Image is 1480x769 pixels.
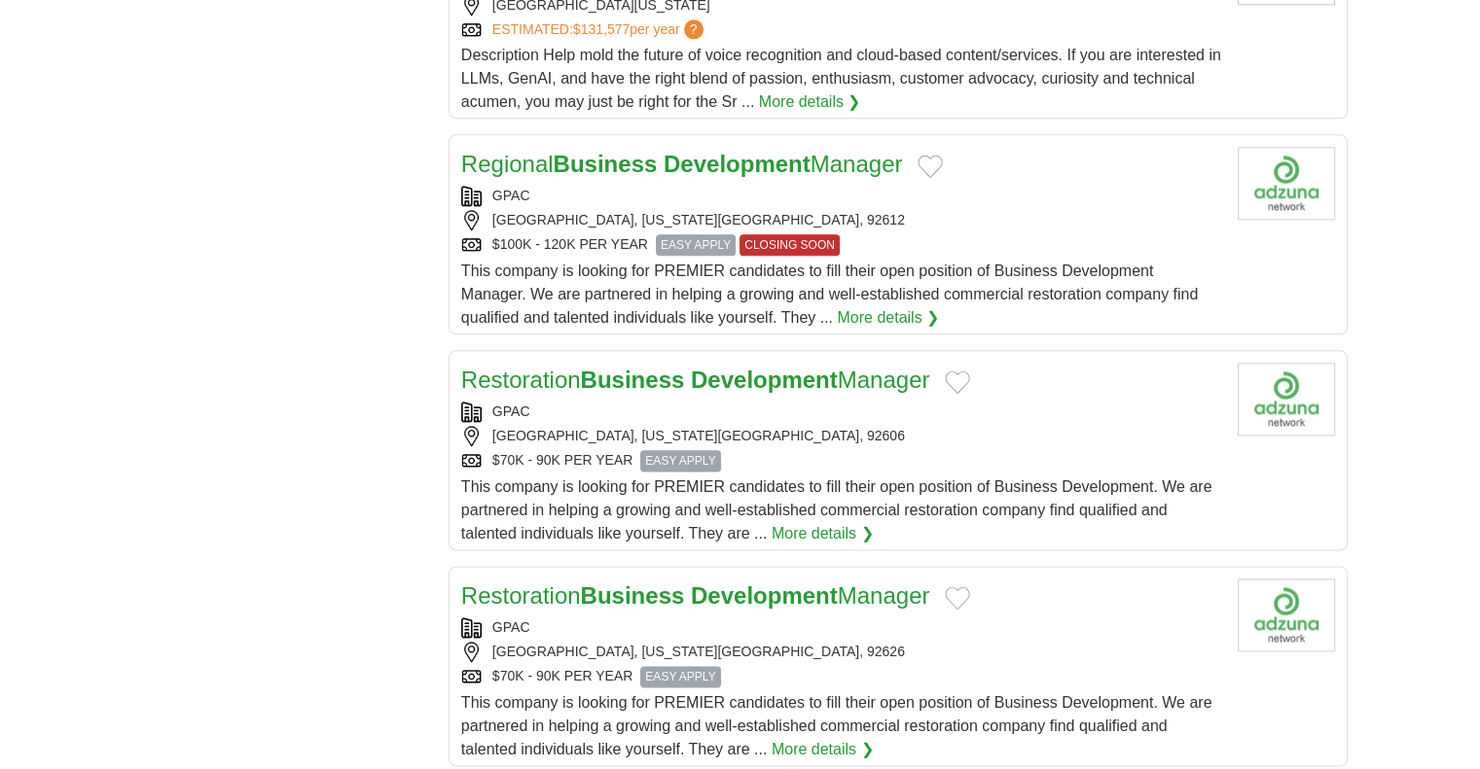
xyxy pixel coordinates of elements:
span: EASY APPLY [640,450,720,472]
span: EASY APPLY [640,666,720,687]
a: More details ❯ [772,738,874,761]
span: CLOSING SOON [740,234,840,256]
span: $131,577 [573,21,630,37]
strong: Business [581,582,685,609]
img: Company logo [1238,578,1335,651]
button: Add to favorite jobs [918,155,943,178]
span: This company is looking for PREMIER candidates to fill their open position of Business Developmen... [461,694,1212,757]
div: [GEOGRAPHIC_DATA], [US_STATE][GEOGRAPHIC_DATA], 92612 [461,210,1222,230]
strong: Development [691,367,838,393]
strong: Business [581,367,685,393]
a: RegionalBusiness DevelopmentManager [461,151,903,177]
div: GPAC [461,186,1222,206]
img: Company logo [1238,363,1335,436]
div: GPAC [461,402,1222,422]
div: GPAC [461,617,1222,638]
img: Company logo [1238,147,1335,220]
a: RestorationBusiness DevelopmentManager [461,582,930,609]
div: $70K - 90K PER YEAR [461,666,1222,687]
span: EASY APPLY [656,234,736,256]
strong: Development [664,151,811,177]
a: ESTIMATED:$131,577per year? [492,19,707,40]
button: Add to favorite jobs [945,370,970,394]
a: More details ❯ [759,90,861,114]
span: Description Help mold the future of voice recognition and cloud-based content/services. If you ar... [461,47,1221,110]
strong: Development [691,582,838,609]
div: $70K - 90K PER YEAR [461,450,1222,472]
a: More details ❯ [837,306,939,330]
strong: Business [554,151,658,177]
div: [GEOGRAPHIC_DATA], [US_STATE][GEOGRAPHIC_DATA], 92626 [461,642,1222,662]
button: Add to favorite jobs [945,586,970,610]
span: ? [684,19,704,39]
div: $100K - 120K PER YEAR [461,234,1222,256]
a: RestorationBusiness DevelopmentManager [461,367,930,393]
span: This company is looking for PREMIER candidates to fill their open position of Business Developmen... [461,478,1212,542]
a: More details ❯ [772,522,874,545]
span: This company is looking for PREMIER candidates to fill their open position of Business Developmen... [461,262,1198,326]
div: [GEOGRAPHIC_DATA], [US_STATE][GEOGRAPHIC_DATA], 92606 [461,426,1222,446]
